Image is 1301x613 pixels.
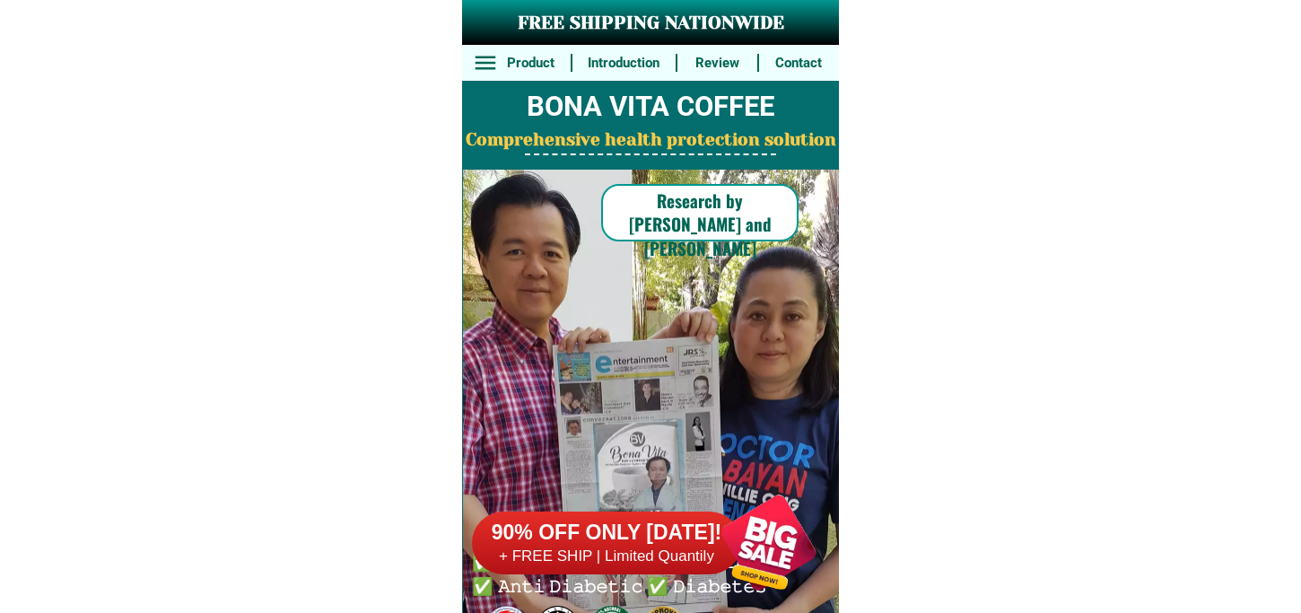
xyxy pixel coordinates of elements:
h6: Introduction [582,53,666,74]
h6: Research by [PERSON_NAME] and [PERSON_NAME] [601,188,799,260]
h2: Comprehensive health protection solution [462,127,839,153]
h6: Contact [768,53,829,74]
h6: 90% OFF ONLY [DATE]! [472,520,741,547]
h6: Review [686,53,747,74]
h6: + FREE SHIP | Limited Quantily [472,547,741,566]
h3: FREE SHIPPING NATIONWIDE [462,10,839,37]
h2: BONA VITA COFFEE [462,86,839,128]
h6: Product [501,53,562,74]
